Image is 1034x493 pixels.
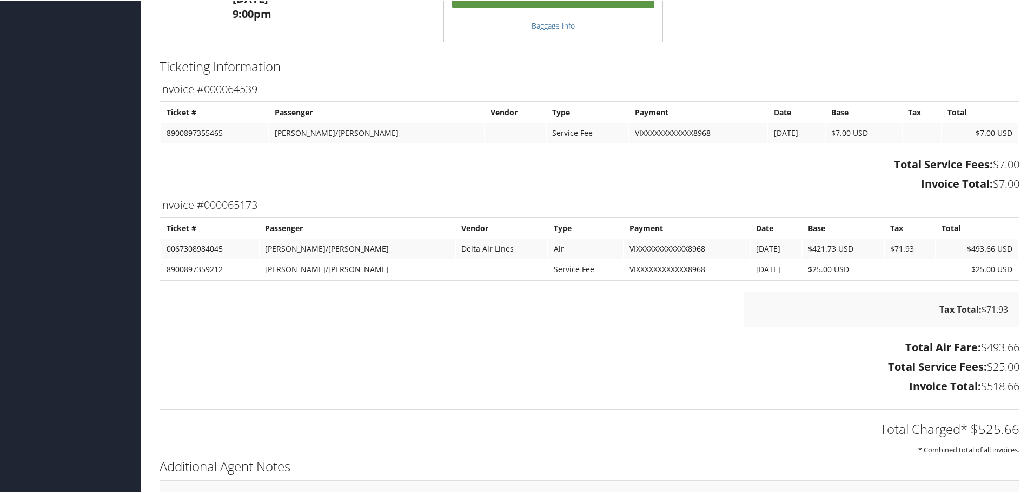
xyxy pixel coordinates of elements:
[160,156,1019,171] h3: $7.00
[269,102,484,121] th: Passenger
[160,175,1019,190] h3: $7.00
[624,259,750,278] td: VIXXXXXXXXXXXX8968
[532,19,575,30] a: Baggage Info
[744,291,1019,326] div: $71.93
[160,378,1019,393] h3: $518.66
[233,5,271,20] strong: 9:00pm
[768,122,825,142] td: [DATE]
[751,238,801,258] td: [DATE]
[751,218,801,237] th: Date
[768,102,825,121] th: Date
[942,102,1018,121] th: Total
[160,56,1019,75] h2: Ticketing Information
[260,259,455,278] td: [PERSON_NAME]/[PERSON_NAME]
[894,156,993,170] strong: Total Service Fees:
[160,339,1019,354] h3: $493.66
[936,218,1018,237] th: Total
[161,238,258,258] td: 0067308984045
[885,218,935,237] th: Tax
[260,238,455,258] td: [PERSON_NAME]/[PERSON_NAME]
[921,175,993,190] strong: Invoice Total:
[826,102,902,121] th: Base
[905,339,981,353] strong: Total Air Fare:
[903,102,940,121] th: Tax
[485,102,546,121] th: Vendor
[942,122,1018,142] td: $7.00 USD
[547,102,629,121] th: Type
[936,259,1018,278] td: $25.00 USD
[803,238,884,258] td: $421.73 USD
[161,102,268,121] th: Ticket #
[161,122,268,142] td: 8900897355465
[629,122,767,142] td: VIXXXXXXXXXXXX8968
[624,238,750,258] td: VIXXXXXXXXXXXX8968
[909,378,981,392] strong: Invoice Total:
[803,218,884,237] th: Base
[629,102,767,121] th: Payment
[918,444,1019,453] small: * Combined total of all invoices.
[939,303,982,314] strong: Tax Total:
[161,259,258,278] td: 8900897359212
[161,218,258,237] th: Ticket #
[751,259,801,278] td: [DATE]
[826,122,902,142] td: $7.00 USD
[160,196,1019,212] h3: Invoice #000065173
[548,218,623,237] th: Type
[160,81,1019,96] h3: Invoice #000064539
[548,238,623,258] td: Air
[885,238,935,258] td: $71.93
[803,259,884,278] td: $25.00 USD
[547,122,629,142] td: Service Fee
[260,218,455,237] th: Passenger
[936,238,1018,258] td: $493.66 USD
[160,358,1019,373] h3: $25.00
[624,218,750,237] th: Payment
[269,122,484,142] td: [PERSON_NAME]/[PERSON_NAME]
[548,259,623,278] td: Service Fee
[456,238,548,258] td: Delta Air Lines
[888,358,987,373] strong: Total Service Fees:
[160,419,1019,437] h2: Total Charged* $525.66
[456,218,548,237] th: Vendor
[160,456,1019,475] h2: Additional Agent Notes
